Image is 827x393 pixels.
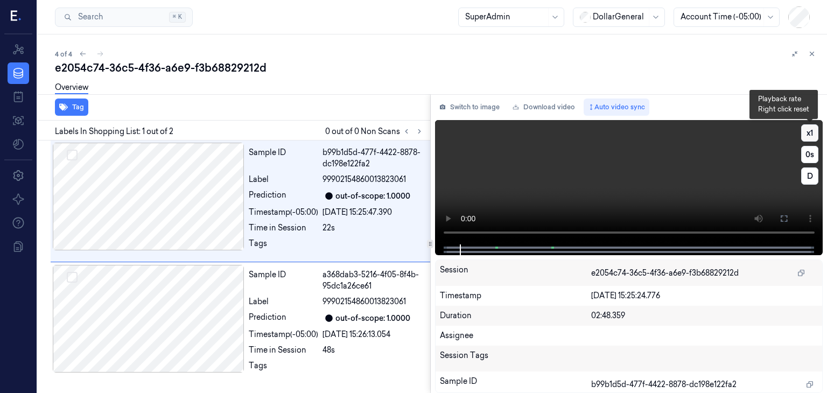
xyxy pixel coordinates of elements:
[55,126,173,137] span: Labels In Shopping List: 1 out of 2
[508,99,579,116] a: Download video
[249,312,318,325] div: Prediction
[249,269,318,292] div: Sample ID
[591,268,739,279] span: e2054c74-36c5-4f36-a6e9-f3b68829212d
[249,238,318,255] div: Tags
[323,147,424,170] div: b99b1d5d-477f-4422-8878-dc198e122fa2
[323,174,406,185] span: 99902154860013823061
[249,296,318,307] div: Label
[323,329,424,340] div: [DATE] 15:26:13.054
[249,147,318,170] div: Sample ID
[323,222,424,234] div: 22s
[335,191,410,202] div: out-of-scope: 1.0000
[323,296,406,307] span: 99902154860013823061
[67,150,78,160] button: Select row
[440,350,591,367] div: Session Tags
[801,167,818,185] button: D
[249,345,318,356] div: Time in Session
[249,174,318,185] div: Label
[440,310,591,321] div: Duration
[249,190,318,202] div: Prediction
[55,60,818,75] div: e2054c74-36c5-4f36-a6e9-f3b68829212d
[440,376,591,393] div: Sample ID
[323,345,424,356] div: 48s
[584,99,649,116] button: Auto video sync
[440,290,591,301] div: Timestamp
[323,269,424,292] div: a368dab3-5216-4f05-8f4b-95dc1a26ce61
[801,146,818,163] button: 0s
[55,50,72,59] span: 4 of 4
[249,329,318,340] div: Timestamp (-05:00)
[323,207,424,218] div: [DATE] 15:25:47.390
[325,125,426,138] span: 0 out of 0 Non Scans
[249,207,318,218] div: Timestamp (-05:00)
[67,272,78,283] button: Select row
[435,99,504,116] button: Switch to image
[440,330,818,341] div: Assignee
[591,310,818,321] div: 02:48.359
[335,313,410,324] div: out-of-scope: 1.0000
[801,124,818,142] button: x1
[249,222,318,234] div: Time in Session
[55,8,193,27] button: Search⌘K
[74,11,103,23] span: Search
[591,379,737,390] span: b99b1d5d-477f-4422-8878-dc198e122fa2
[55,82,88,94] a: Overview
[249,360,318,377] div: Tags
[591,290,818,301] div: [DATE] 15:25:24.776
[440,264,591,282] div: Session
[55,99,88,116] button: Tag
